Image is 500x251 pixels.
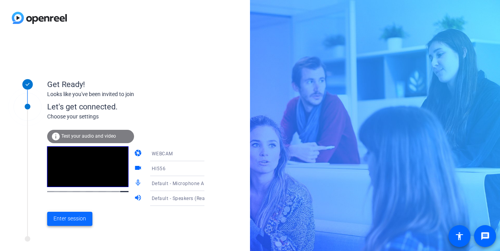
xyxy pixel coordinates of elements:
[134,179,143,188] mat-icon: mic_none
[134,164,143,173] mat-icon: videocam
[480,231,490,241] mat-icon: message
[134,149,143,158] mat-icon: camera
[134,194,143,203] mat-icon: volume_up
[455,231,464,241] mat-icon: accessibility
[47,78,204,90] div: Get Ready!
[47,101,221,113] div: Let's get connected.
[152,195,237,201] span: Default - Speakers (Realtek(R) Audio)
[53,215,86,223] span: Enter session
[152,151,173,156] span: WEBCAM
[152,166,166,171] span: HI556
[61,133,116,139] span: Test your audio and video
[47,90,204,98] div: Looks like you've been invited to join
[47,113,221,121] div: Choose your settings
[47,212,92,226] button: Enter session
[51,132,61,141] mat-icon: info
[152,180,257,186] span: Default - Microphone Array (Realtek(R) Audio)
